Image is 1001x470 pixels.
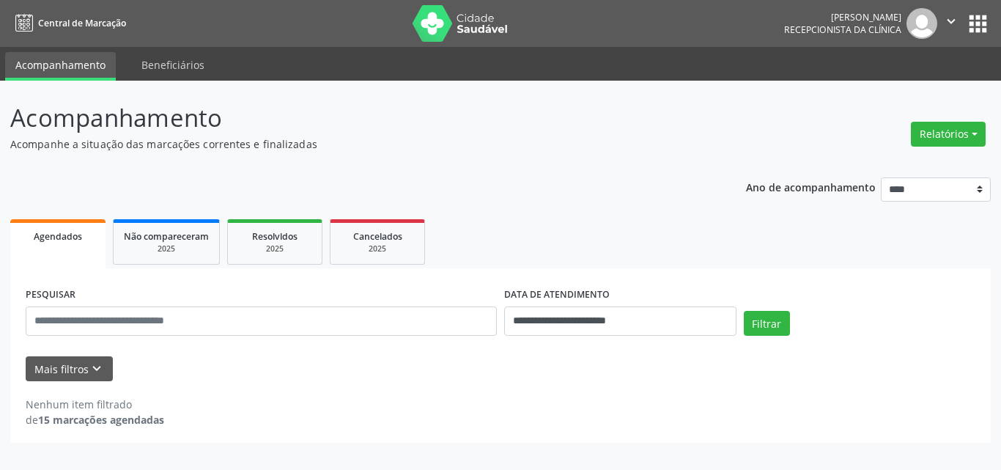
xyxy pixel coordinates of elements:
[937,8,965,39] button: 
[504,284,610,306] label: DATA DE ATENDIMENTO
[353,230,402,243] span: Cancelados
[906,8,937,39] img: img
[943,13,959,29] i: 
[124,230,209,243] span: Não compareceram
[26,356,113,382] button: Mais filtroskeyboard_arrow_down
[965,11,991,37] button: apps
[131,52,215,78] a: Beneficiários
[26,397,164,412] div: Nenhum item filtrado
[744,311,790,336] button: Filtrar
[38,17,126,29] span: Central de Marcação
[10,136,697,152] p: Acompanhe a situação das marcações correntes e finalizadas
[38,413,164,427] strong: 15 marcações agendadas
[341,243,414,254] div: 2025
[784,11,901,23] div: [PERSON_NAME]
[784,23,901,36] span: Recepcionista da clínica
[10,11,126,35] a: Central de Marcação
[89,361,105,377] i: keyboard_arrow_down
[26,284,75,306] label: PESQUISAR
[238,243,311,254] div: 2025
[34,230,82,243] span: Agendados
[26,412,164,427] div: de
[10,100,697,136] p: Acompanhamento
[746,177,876,196] p: Ano de acompanhamento
[124,243,209,254] div: 2025
[911,122,986,147] button: Relatórios
[5,52,116,81] a: Acompanhamento
[252,230,298,243] span: Resolvidos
